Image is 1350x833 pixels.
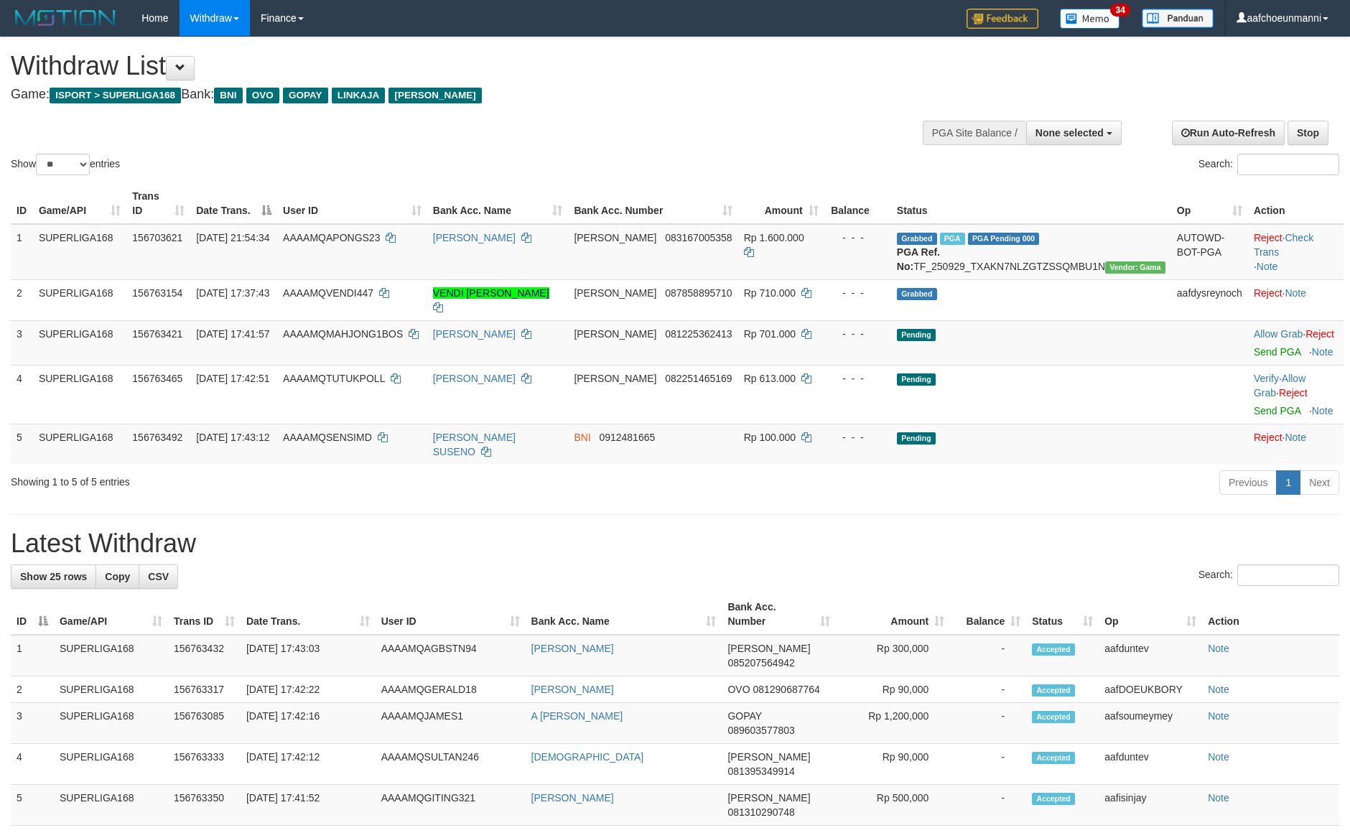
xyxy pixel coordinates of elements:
[1035,127,1104,139] span: None selected
[830,286,885,300] div: - - -
[950,594,1026,635] th: Balance: activate to sort column ascending
[1237,564,1339,586] input: Search:
[1202,594,1339,635] th: Action
[727,751,810,763] span: [PERSON_NAME]
[727,792,810,804] span: [PERSON_NAME]
[897,432,936,445] span: Pending
[11,7,120,29] img: MOTION_logo.png
[1032,684,1075,697] span: Accepted
[1171,279,1248,320] td: aafdysreynoch
[727,765,794,777] span: Copy 081395349914 to clipboard
[1208,684,1229,695] a: Note
[376,785,526,826] td: AAAAMQGITING321
[665,328,732,340] span: Copy 081225362413 to clipboard
[727,657,794,669] span: Copy 085207564942 to clipboard
[11,703,54,744] td: 3
[105,571,130,582] span: Copy
[1285,432,1306,443] a: Note
[1026,121,1122,145] button: None selected
[1099,785,1202,826] td: aafisinjay
[1288,121,1328,145] a: Stop
[433,328,516,340] a: [PERSON_NAME]
[722,594,836,635] th: Bank Acc. Number: activate to sort column ascending
[830,430,885,445] div: - - -
[1060,9,1120,29] img: Button%20Memo.svg
[897,288,937,300] span: Grabbed
[433,432,516,457] a: [PERSON_NAME] SUSENO
[33,365,126,424] td: SUPERLIGA168
[11,320,33,365] td: 3
[11,154,120,175] label: Show entries
[433,287,549,299] a: VENDI [PERSON_NAME]
[1099,635,1202,676] td: aafduntev
[897,246,940,272] b: PGA Ref. No:
[54,785,168,826] td: SUPERLIGA168
[568,183,737,224] th: Bank Acc. Number: activate to sort column ascending
[196,232,269,243] span: [DATE] 21:54:34
[376,635,526,676] td: AAAAMQAGBSTN94
[54,703,168,744] td: SUPERLIGA168
[241,785,376,826] td: [DATE] 17:41:52
[132,373,182,384] span: 156763465
[388,88,481,103] span: [PERSON_NAME]
[836,676,950,703] td: Rp 90,000
[1248,320,1344,365] td: ·
[531,792,614,804] a: [PERSON_NAME]
[283,328,403,340] span: AAAAMQMAHJONG1BOS
[1248,279,1344,320] td: ·
[1032,793,1075,805] span: Accepted
[1254,373,1279,384] a: Verify
[1312,346,1333,358] a: Note
[1099,703,1202,744] td: aafsoumeymey
[727,725,794,736] span: Copy 089603577803 to clipboard
[241,744,376,785] td: [DATE] 17:42:12
[54,744,168,785] td: SUPERLIGA168
[1099,676,1202,703] td: aafDOEUKBORY
[950,676,1026,703] td: -
[277,183,427,224] th: User ID: activate to sort column ascending
[283,88,328,103] span: GOPAY
[11,635,54,676] td: 1
[1219,470,1277,495] a: Previous
[190,183,277,224] th: Date Trans.: activate to sort column descending
[196,432,269,443] span: [DATE] 17:43:12
[132,328,182,340] span: 156763421
[1312,405,1333,416] a: Note
[11,52,885,80] h1: Withdraw List
[376,744,526,785] td: AAAAMQSULTAN246
[1279,387,1308,399] a: Reject
[1254,346,1300,358] a: Send PGA
[950,744,1026,785] td: -
[241,635,376,676] td: [DATE] 17:43:03
[376,703,526,744] td: AAAAMQJAMES1
[11,88,885,102] h4: Game: Bank:
[744,287,796,299] span: Rp 710.000
[950,635,1026,676] td: -
[1254,373,1305,399] span: ·
[1254,328,1303,340] a: Allow Grab
[1171,183,1248,224] th: Op: activate to sort column ascending
[1032,711,1075,723] span: Accepted
[531,751,644,763] a: [DEMOGRAPHIC_DATA]
[132,287,182,299] span: 156763154
[241,594,376,635] th: Date Trans.: activate to sort column ascending
[1254,373,1305,399] a: Allow Grab
[148,571,169,582] span: CSV
[96,564,139,589] a: Copy
[1208,643,1229,654] a: Note
[1257,261,1278,272] a: Note
[574,232,656,243] span: [PERSON_NAME]
[376,594,526,635] th: User ID: activate to sort column ascending
[599,432,655,443] span: Copy 0912481665 to clipboard
[665,373,732,384] span: Copy 082251465169 to clipboard
[1171,224,1248,280] td: AUTOWD-BOT-PGA
[33,320,126,365] td: SUPERLIGA168
[54,676,168,703] td: SUPERLIGA168
[168,703,241,744] td: 156763085
[968,233,1040,245] span: PGA Pending
[241,676,376,703] td: [DATE] 17:42:22
[33,424,126,465] td: SUPERLIGA168
[1237,154,1339,175] input: Search:
[727,684,750,695] span: OVO
[1305,328,1334,340] a: Reject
